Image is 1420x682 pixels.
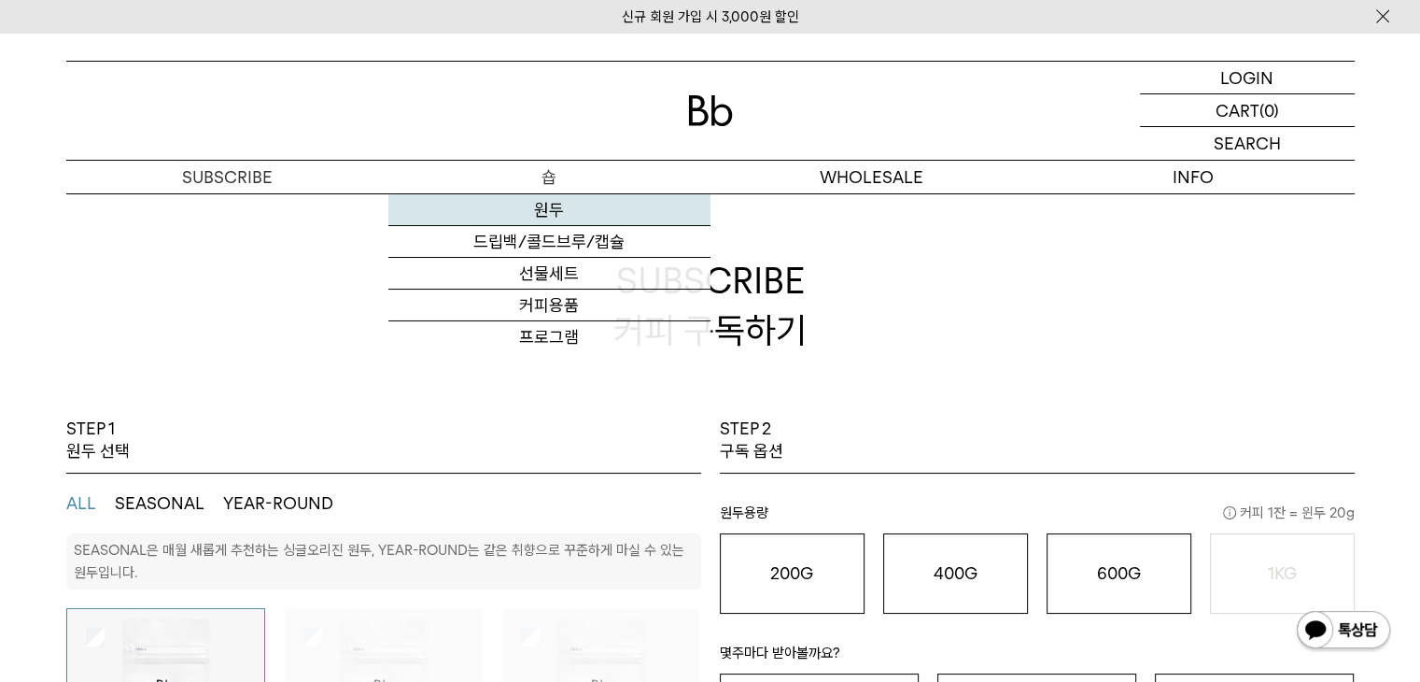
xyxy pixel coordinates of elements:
a: 숍 [388,161,710,193]
p: CART [1216,94,1259,126]
img: 카카오톡 채널 1:1 채팅 버튼 [1295,609,1392,654]
a: 선물세트 [388,258,710,290]
button: SEASONAL [115,492,204,515]
button: YEAR-ROUND [223,492,333,515]
p: 몇주마다 받아볼까요? [720,642,1355,674]
h2: SUBSCRIBE 커피 구독하기 [66,193,1355,418]
img: 로고 [688,95,733,126]
p: INFO [1033,161,1355,193]
span: 커피 1잔 = 윈두 20g [1223,502,1355,524]
button: ALL [66,492,96,515]
o: 600G [1097,563,1141,583]
a: LOGIN [1140,62,1355,94]
a: 프로그램 [388,321,710,353]
a: 원두 [388,194,710,226]
p: SEASONAL은 매월 새롭게 추천하는 싱글오리진 원두, YEAR-ROUND는 같은 취향으로 꾸준하게 마실 수 있는 원두입니다. [74,542,684,581]
p: STEP 2 구독 옵션 [720,418,783,463]
button: 600G [1047,533,1191,614]
p: 원두용량 [720,502,1355,533]
a: SUBSCRIBE [66,161,388,193]
a: 드립백/콜드브루/캡슐 [388,226,710,258]
p: LOGIN [1220,62,1273,93]
a: 커피용품 [388,290,710,321]
o: 400G [934,563,977,583]
p: WHOLESALE [710,161,1033,193]
p: (0) [1259,94,1279,126]
p: STEP 1 원두 선택 [66,418,130,463]
a: 신규 회원 가입 시 3,000원 할인 [622,8,799,25]
o: 1KG [1268,563,1297,583]
button: 400G [883,533,1028,614]
a: CART (0) [1140,94,1355,127]
button: 1KG [1210,533,1355,614]
p: SEARCH [1214,127,1281,160]
o: 200G [770,563,813,583]
button: 200G [720,533,865,614]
